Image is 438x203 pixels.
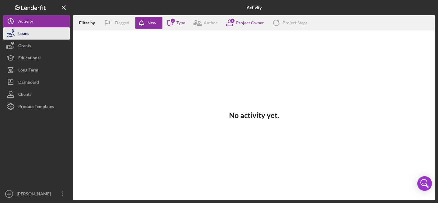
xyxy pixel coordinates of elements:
div: Long-Term [18,64,38,78]
button: Flagged [99,17,135,29]
text: AA [7,192,11,196]
h3: No activity yet. [229,111,279,120]
div: Filter by [79,20,99,25]
div: Activity [18,15,33,29]
div: Loans [18,27,29,41]
button: Long-Term [3,64,70,76]
div: [PERSON_NAME] [15,188,55,201]
div: Grants [18,40,31,53]
div: 3 [170,18,176,23]
b: Activity [247,5,262,10]
div: Author [204,20,217,25]
button: Product Templates [3,100,70,113]
div: Clients [18,88,31,102]
button: Grants [3,40,70,52]
div: 1 [230,18,235,23]
button: Educational [3,52,70,64]
div: Product Templates [18,100,54,114]
button: Loans [3,27,70,40]
div: Project Stage [283,20,308,25]
div: Open Intercom Messenger [417,176,432,191]
button: AA[PERSON_NAME] [3,188,70,200]
button: Dashboard [3,76,70,88]
button: Activity [3,15,70,27]
div: Flagged [115,17,129,29]
div: Type [176,20,185,25]
div: Dashboard [18,76,39,90]
div: Educational [18,52,41,65]
button: Clients [3,88,70,100]
div: Project Owner [236,20,264,25]
div: New [148,17,156,29]
button: New [135,17,162,29]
